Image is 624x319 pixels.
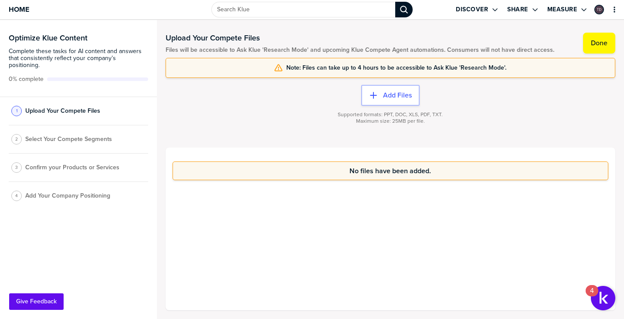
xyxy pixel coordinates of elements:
label: Done [591,39,607,47]
span: Maximum size: 25MB per file. [356,118,425,124]
span: Confirm your Products or Services [25,164,119,171]
label: Share [507,6,528,13]
span: Select Your Compete Segments [25,136,112,143]
span: Note: Files can take up to 4 hours to be accessible to Ask Klue 'Research Mode'. [286,64,506,71]
span: Home [9,6,29,13]
label: Measure [547,6,577,13]
h3: Optimize Klue Content [9,34,148,42]
span: Active [9,76,44,83]
span: Supported formats: PPT, DOC, XLS, PDF, TXT. [338,111,443,118]
div: Search Klue [395,2,413,17]
h1: Upload Your Compete Files [166,33,554,43]
input: Search Klue [211,2,395,17]
span: Files will be accessible to Ask Klue 'Research Mode' and upcoming Klue Compete Agent automations.... [166,47,554,54]
button: Open Resource Center, 4 new notifications [591,286,615,310]
span: 4 [15,192,18,199]
span: Upload Your Compete Files [25,107,100,114]
a: Edit Profile [593,4,605,15]
span: 1 [16,107,17,114]
div: 4 [590,291,594,302]
span: No files have been added. [349,167,431,175]
span: 3 [15,164,18,171]
button: Give Feedback [9,293,64,310]
label: Discover [456,6,488,13]
div: Thomas Daglis [594,5,604,14]
span: 2 [15,136,18,142]
label: Add Files [383,91,412,100]
span: Add Your Company Positioning [25,192,110,199]
span: Complete these tasks for AI content and answers that consistently reflect your company’s position... [9,48,148,69]
img: 62ddb19a58e89d0ca48d1e7b41a9574f-sml.png [595,6,603,13]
